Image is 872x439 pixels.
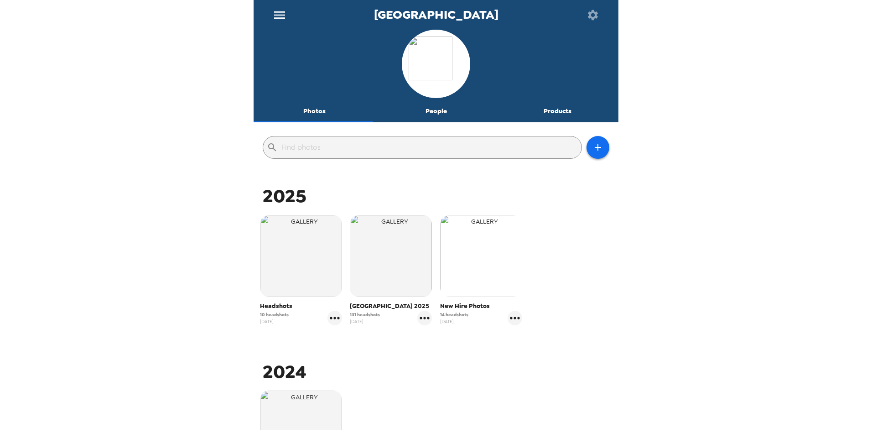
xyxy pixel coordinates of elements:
button: People [375,100,497,122]
img: gallery [260,215,342,297]
button: gallery menu [508,311,522,325]
span: [GEOGRAPHIC_DATA] [374,9,498,21]
img: gallery [350,215,432,297]
span: 2025 [263,184,306,208]
span: [GEOGRAPHIC_DATA] 2025 [350,302,432,311]
button: gallery menu [327,311,342,325]
span: Headshots [260,302,342,311]
img: gallery [440,215,522,297]
input: Find photos [281,140,578,155]
button: Photos [254,100,375,122]
span: [DATE] [350,318,380,325]
span: 10 headshots [260,311,289,318]
span: 131 headshots [350,311,380,318]
span: New Hire Photos [440,302,522,311]
span: [DATE] [440,318,468,325]
span: [DATE] [260,318,289,325]
button: gallery menu [417,311,432,325]
span: 14 headshots [440,311,468,318]
button: Products [497,100,618,122]
span: 2024 [263,360,306,384]
img: org logo [409,37,463,91]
